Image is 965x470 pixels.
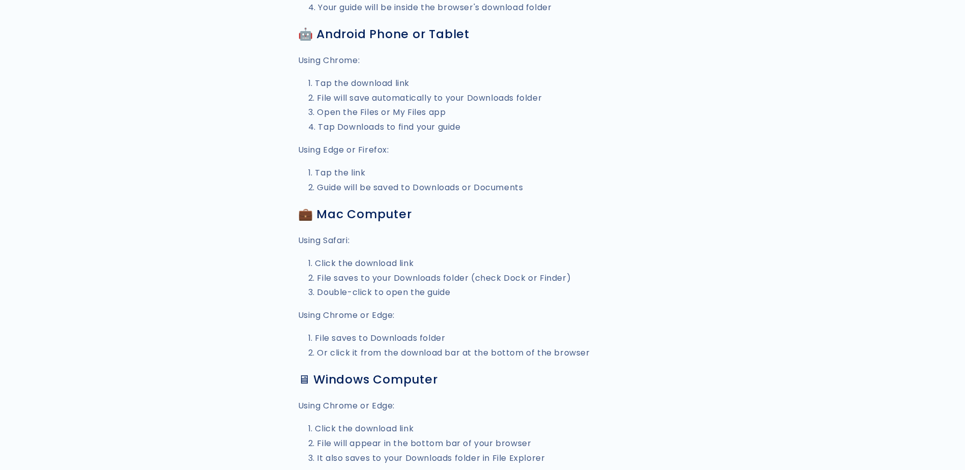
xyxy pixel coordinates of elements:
h3: 🖥 Windows Computer [298,372,667,387]
li: File saves to your Downloads folder (check Dock or Finder) [308,271,667,286]
li: Your guide will be inside the browser's download folder [308,1,667,15]
li: Tap the link [308,166,667,181]
h3: 🤖 Android Phone or Tablet [298,27,667,42]
li: File will appear in the bottom bar of your browser [308,436,667,451]
li: Guide will be saved to Downloads or Documents [308,181,667,195]
li: Or click it from the download bar at the bottom of the browser [308,346,667,361]
li: File will save automatically to your Downloads folder [308,91,667,106]
p: Using Chrome: [298,53,667,68]
p: Using Safari: [298,233,667,248]
li: Open the Files or My Files app [308,105,667,120]
li: Click the download link [308,422,667,436]
li: Tap Downloads to find your guide [308,120,667,135]
h3: 💼 Mac Computer [298,207,667,222]
p: Using Edge or Firefox: [298,143,667,158]
li: It also saves to your Downloads folder in File Explorer [308,451,667,466]
li: Tap the download link [308,76,667,91]
li: File saves to Downloads folder [308,331,667,346]
p: Using Chrome or Edge: [298,399,667,414]
p: Using Chrome or Edge: [298,308,667,323]
li: Click the download link [308,256,667,271]
li: Double-click to open the guide [308,285,667,300]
